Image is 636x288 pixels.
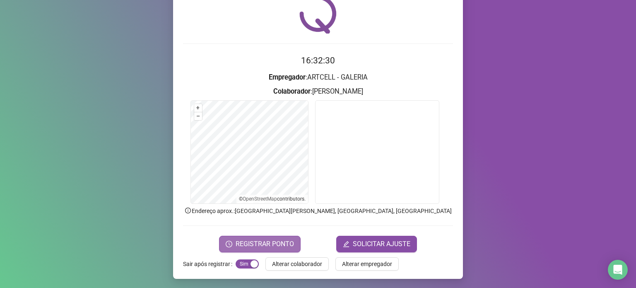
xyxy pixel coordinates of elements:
[336,236,417,252] button: editSOLICITAR AJUSTE
[194,104,202,112] button: +
[272,259,322,269] span: Alterar colaborador
[608,260,628,280] div: Open Intercom Messenger
[335,257,399,271] button: Alterar empregador
[183,86,453,97] h3: : [PERSON_NAME]
[243,196,277,202] a: OpenStreetMap
[269,73,306,81] strong: Empregador
[343,241,349,247] span: edit
[353,239,410,249] span: SOLICITAR AJUSTE
[226,241,232,247] span: clock-circle
[342,259,392,269] span: Alterar empregador
[239,196,306,202] li: © contributors.
[184,207,192,214] span: info-circle
[265,257,329,271] button: Alterar colaborador
[183,257,236,271] label: Sair após registrar
[183,206,453,215] p: Endereço aprox. : [GEOGRAPHIC_DATA][PERSON_NAME], [GEOGRAPHIC_DATA], [GEOGRAPHIC_DATA]
[183,72,453,83] h3: : ARTCELL - GALERIA
[219,236,301,252] button: REGISTRAR PONTO
[273,87,311,95] strong: Colaborador
[194,112,202,120] button: –
[301,56,335,65] time: 16:32:30
[236,239,294,249] span: REGISTRAR PONTO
